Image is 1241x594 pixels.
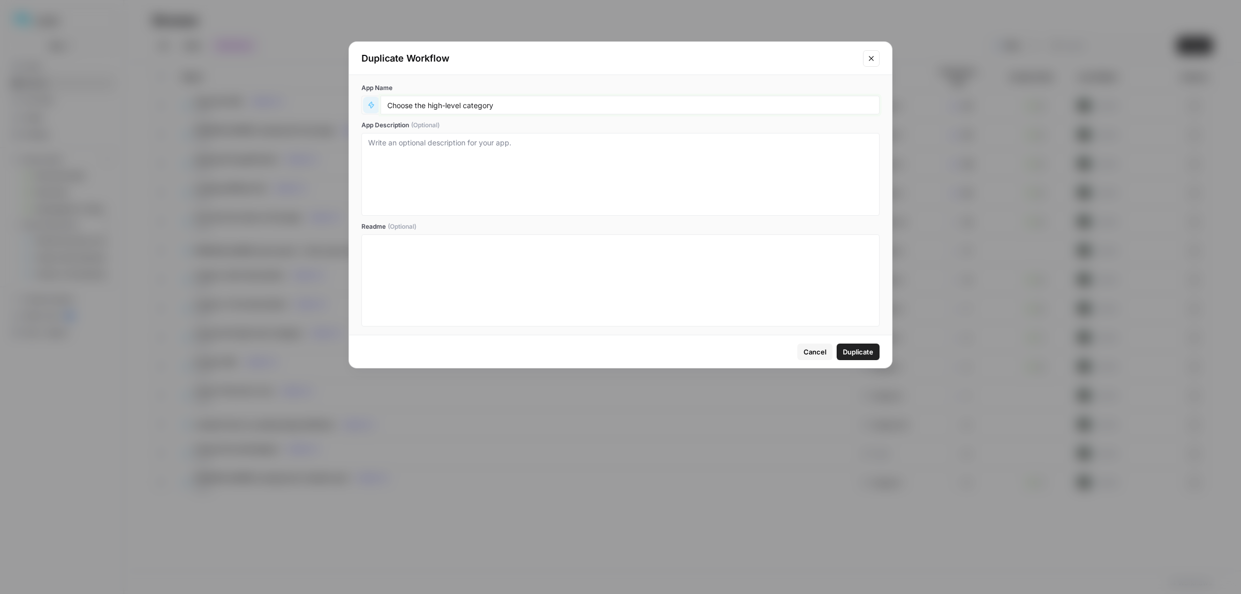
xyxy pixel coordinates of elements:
[361,222,880,231] label: Readme
[804,347,826,357] span: Cancel
[361,83,880,93] label: App Name
[361,121,880,130] label: App Description
[361,51,857,66] div: Duplicate Workflow
[837,344,880,360] button: Duplicate
[797,344,833,360] button: Cancel
[863,50,880,67] button: Close modal
[843,347,873,357] span: Duplicate
[387,100,873,110] input: Untitled
[411,121,440,130] span: (Optional)
[388,222,416,231] span: (Optional)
